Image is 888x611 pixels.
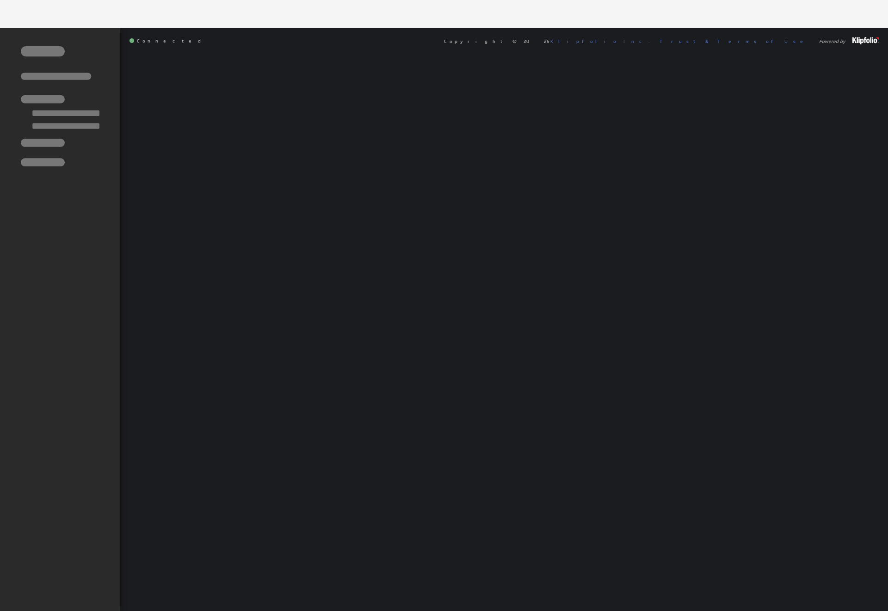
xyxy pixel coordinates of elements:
[129,38,206,44] span: Connected: ID: dpnc-23 Online: true
[660,38,809,44] a: Trust & Terms of Use
[550,38,650,44] a: Klipfolio Inc.
[819,39,845,43] span: Powered by
[444,39,650,43] span: Copyright © 2025
[852,37,879,44] img: logo-footer.png
[21,46,99,166] img: skeleton-sidenav.svg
